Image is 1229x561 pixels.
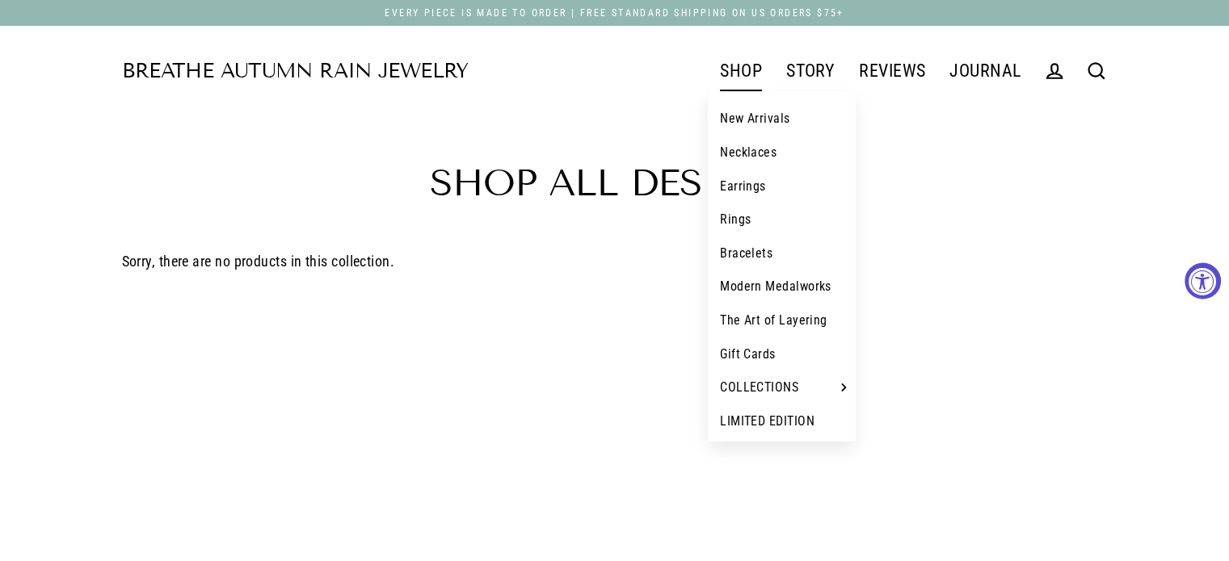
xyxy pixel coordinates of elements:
[469,50,1033,92] div: Primary
[708,371,856,404] a: COLLECTIONS
[122,61,469,82] a: Breathe Autumn Rain Jewelry
[708,136,856,170] a: Necklaces
[708,102,856,136] a: New Arrivals
[1185,262,1221,299] button: Accessibility Widget, click to open
[708,237,856,270] a: Bracelets
[708,304,856,337] a: The Art of Layering
[708,170,856,203] a: Earrings
[774,51,847,91] a: STORY
[122,250,1108,274] p: Sorry, there are no products in this collection.
[937,51,1033,91] a: JOURNAL
[708,203,856,237] a: Rings
[708,404,856,438] a: LIMITED EDITION
[122,165,1108,202] h1: Shop All Designs
[708,51,774,91] a: SHOP
[708,270,856,304] a: Modern Medalworks
[847,51,937,91] a: REVIEWS
[708,337,856,371] a: Gift Cards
